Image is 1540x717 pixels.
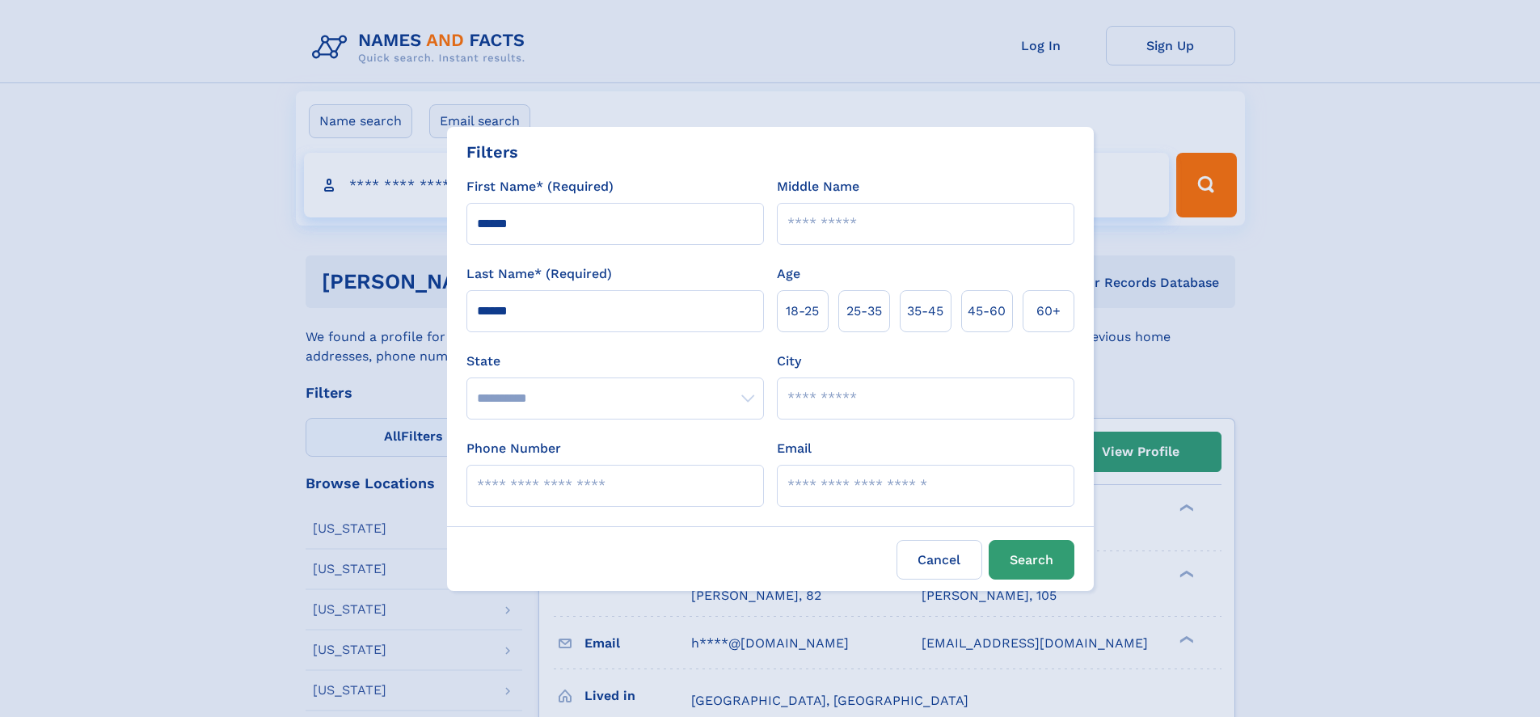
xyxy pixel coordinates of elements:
[968,302,1006,321] span: 45‑60
[777,352,801,371] label: City
[466,140,518,164] div: Filters
[466,264,612,284] label: Last Name* (Required)
[786,302,819,321] span: 18‑25
[777,177,859,196] label: Middle Name
[846,302,882,321] span: 25‑35
[777,264,800,284] label: Age
[466,177,614,196] label: First Name* (Required)
[466,352,764,371] label: State
[897,540,982,580] label: Cancel
[989,540,1074,580] button: Search
[1036,302,1061,321] span: 60+
[466,439,561,458] label: Phone Number
[777,439,812,458] label: Email
[907,302,943,321] span: 35‑45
